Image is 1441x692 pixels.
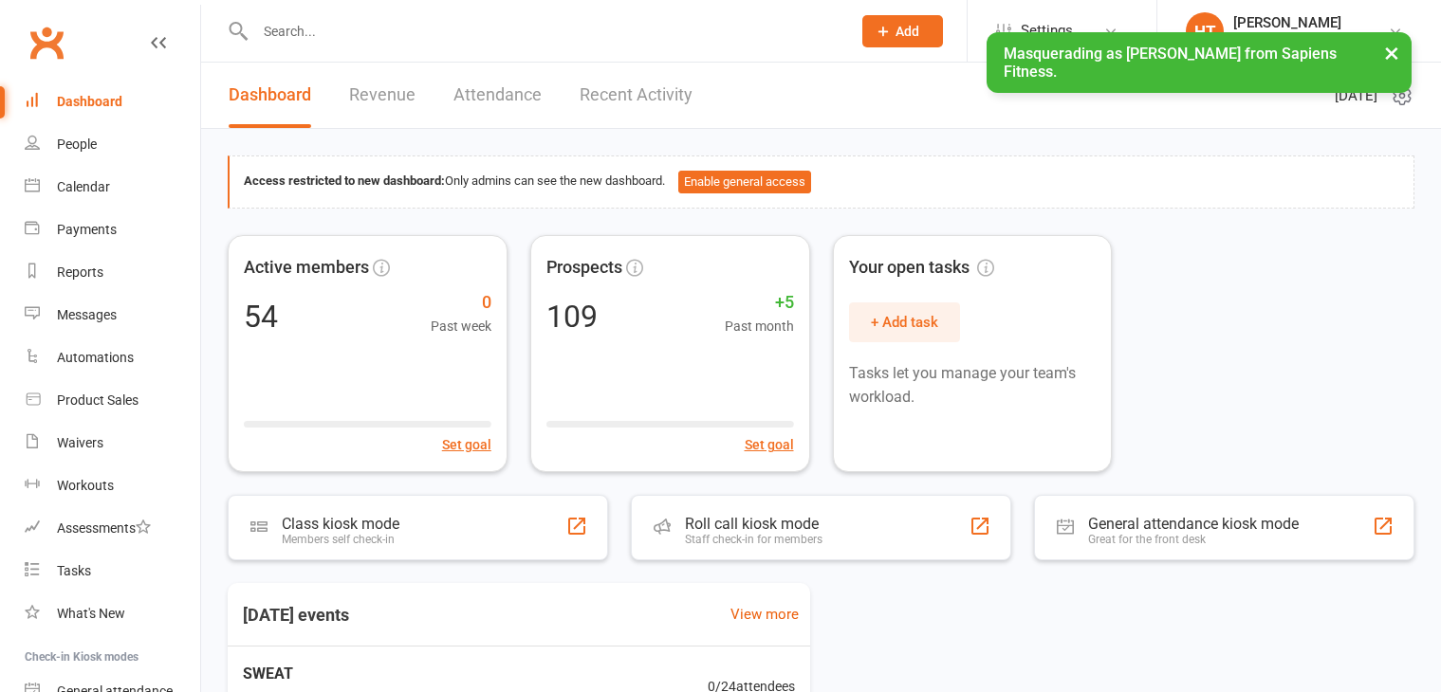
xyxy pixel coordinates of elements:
div: Product Sales [57,392,139,408]
div: Waivers [57,435,103,450]
a: Workouts [25,464,200,507]
div: Only admins can see the new dashboard. [244,171,1399,193]
a: Clubworx [23,19,70,66]
button: Set goal [745,434,794,455]
div: General attendance kiosk mode [1088,515,1299,533]
div: Assessments [57,520,151,536]
button: × [1375,32,1409,73]
div: 54 [244,301,278,332]
div: Staff check-in for members [685,533,822,546]
span: Add [896,24,919,39]
div: Tasks [57,563,91,578]
div: [PERSON_NAME] [1233,14,1341,31]
div: Workouts [57,478,114,493]
h3: [DATE] events [228,598,364,632]
div: Automations [57,350,134,365]
span: +5 [725,289,794,317]
a: Messages [25,294,200,337]
span: Masquerading as [PERSON_NAME] from Sapiens Fitness. [1004,45,1337,81]
div: Dashboard [57,94,122,109]
p: Tasks let you manage your team's workload. [849,361,1097,410]
a: Dashboard [25,81,200,123]
span: 0 [431,289,491,317]
button: + Add task [849,302,960,342]
span: Past month [725,316,794,337]
div: Messages [57,307,117,322]
strong: Access restricted to new dashboard: [244,173,445,188]
div: What's New [57,606,125,621]
div: People [57,137,97,152]
span: Prospects [546,254,622,282]
div: Roll call kiosk mode [685,515,822,533]
div: Members self check-in [282,533,399,546]
span: Active members [244,254,369,282]
a: Product Sales [25,379,200,422]
div: Sapiens Fitness [1233,31,1341,48]
button: Add [862,15,943,47]
span: Past week [431,316,491,337]
a: Tasks [25,550,200,592]
a: Assessments [25,507,200,550]
a: Automations [25,337,200,379]
a: Calendar [25,166,200,209]
button: Set goal [442,434,491,455]
div: HT [1186,12,1224,50]
div: Great for the front desk [1088,533,1299,546]
div: Payments [57,222,117,237]
a: People [25,123,200,166]
a: View more [730,603,799,626]
span: Your open tasks [849,254,994,282]
div: Calendar [57,179,110,194]
span: Settings [1021,9,1073,52]
span: SWEAT [243,662,517,686]
a: Reports [25,251,200,294]
a: Waivers [25,422,200,464]
div: 109 [546,301,598,332]
input: Search... [249,18,838,45]
a: What's New [25,592,200,635]
div: Class kiosk mode [282,515,399,533]
a: Payments [25,209,200,251]
button: Enable general access [678,171,811,193]
div: Reports [57,264,103,280]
